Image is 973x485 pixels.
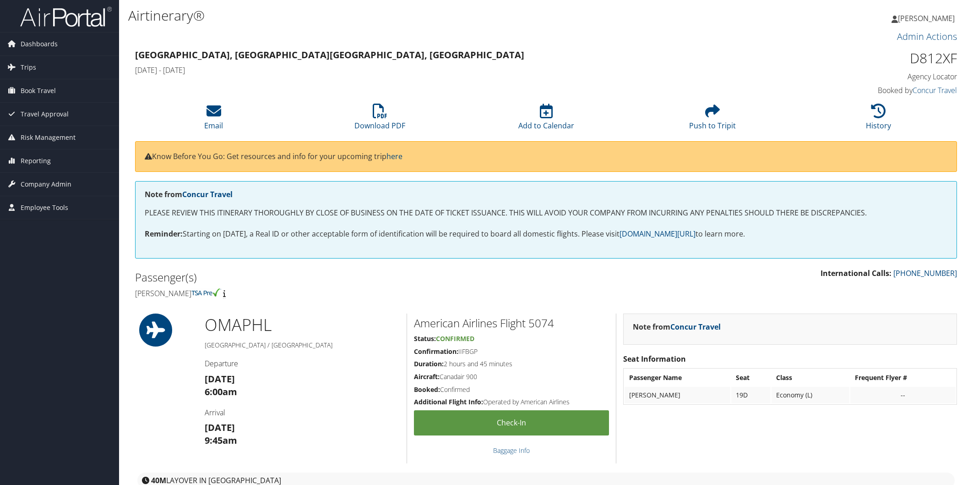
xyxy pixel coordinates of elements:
[913,85,957,95] a: Concur Travel
[354,109,405,131] a: Download PDF
[21,149,51,172] span: Reporting
[135,288,539,298] h4: [PERSON_NAME]
[191,288,221,297] img: tsa-precheck.png
[182,189,233,199] a: Concur Travel
[891,5,964,32] a: [PERSON_NAME]
[145,207,947,219] p: PLEASE REVIEW THIS ITINERARY THOROUGHLY BY CLOSE OF BUSINESS ON THE DATE OF TICKET ISSUANCE. THIS...
[866,109,891,131] a: History
[897,30,957,43] a: Admin Actions
[205,434,237,446] strong: 9:45am
[205,386,237,398] strong: 6:00am
[620,229,696,239] a: [DOMAIN_NAME][URL]
[762,85,957,95] h4: Booked by
[414,410,609,435] a: Check-in
[145,229,183,239] strong: Reminder:
[205,408,400,418] h4: Arrival
[855,391,951,399] div: --
[625,369,731,386] th: Passenger Name
[414,372,440,381] strong: Aircraft:
[414,347,609,356] h5: IIFBGP
[145,151,947,163] p: Know Before You Go: Get resources and info for your upcoming trip
[135,65,748,75] h4: [DATE] - [DATE]
[205,358,400,369] h4: Departure
[414,372,609,381] h5: Canadair 900
[414,347,458,356] strong: Confirmation:
[898,13,955,23] span: [PERSON_NAME]
[414,334,436,343] strong: Status:
[414,359,444,368] strong: Duration:
[21,56,36,79] span: Trips
[21,79,56,102] span: Book Travel
[772,387,849,403] td: Economy (L)
[731,369,771,386] th: Seat
[204,109,223,131] a: Email
[518,109,574,131] a: Add to Calendar
[436,334,474,343] span: Confirmed
[414,397,609,407] h5: Operated by American Airlines
[135,49,524,61] strong: [GEOGRAPHIC_DATA], [GEOGRAPHIC_DATA] [GEOGRAPHIC_DATA], [GEOGRAPHIC_DATA]
[623,354,686,364] strong: Seat Information
[414,385,609,394] h5: Confirmed
[762,72,957,82] h4: Agency Locator
[625,387,731,403] td: [PERSON_NAME]
[821,268,891,278] strong: International Calls:
[21,196,68,219] span: Employee Tools
[850,369,956,386] th: Frequent Flyer #
[21,126,76,149] span: Risk Management
[414,385,440,394] strong: Booked:
[128,6,685,25] h1: Airtinerary®
[762,49,957,68] h1: D812XF
[21,103,69,126] span: Travel Approval
[633,322,721,332] strong: Note from
[493,446,530,455] a: Baggage Info
[21,173,71,196] span: Company Admin
[205,373,235,385] strong: [DATE]
[145,189,233,199] strong: Note from
[414,359,609,369] h5: 2 hours and 45 minutes
[772,369,849,386] th: Class
[414,397,483,406] strong: Additional Flight Info:
[135,270,539,285] h2: Passenger(s)
[20,6,112,28] img: airportal-logo.png
[731,387,771,403] td: 19D
[386,151,402,161] a: here
[21,33,58,55] span: Dashboards
[893,268,957,278] a: [PHONE_NUMBER]
[205,341,400,350] h5: [GEOGRAPHIC_DATA] / [GEOGRAPHIC_DATA]
[689,109,736,131] a: Push to Tripit
[670,322,721,332] a: Concur Travel
[414,315,609,331] h2: American Airlines Flight 5074
[205,314,400,336] h1: OMA PHL
[205,421,235,434] strong: [DATE]
[145,228,947,240] p: Starting on [DATE], a Real ID or other acceptable form of identification will be required to boar...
